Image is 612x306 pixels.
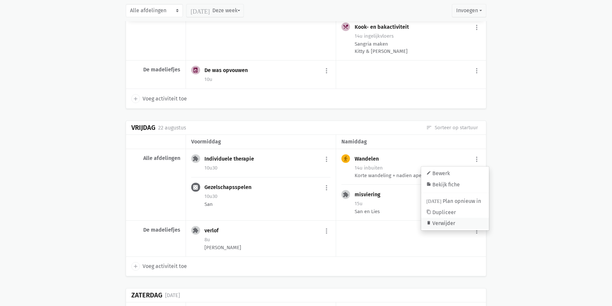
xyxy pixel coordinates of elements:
[204,244,330,251] div: [PERSON_NAME]
[426,171,431,175] i: edit
[421,179,489,190] a: Bekijk fiche
[204,156,259,162] div: Individuele therapie
[191,137,330,146] div: voormiddag
[204,165,217,171] span: 10u30
[165,291,180,300] div: [DATE]
[421,196,489,207] a: Plan opnieuw in
[364,33,368,39] span: in
[426,124,478,131] a: Sorteer op startuur
[131,155,180,162] div: Alle afdelingen
[355,191,386,198] div: misviering
[355,40,481,55] div: Sangria maken Kitty & [PERSON_NAME]
[355,33,363,39] span: 14u
[343,156,349,162] i: directions_walk
[204,67,253,74] div: De was opvouwen
[204,193,217,199] span: 10u30
[193,227,198,233] i: extension
[364,165,383,171] span: buiten
[133,96,139,102] i: add
[364,165,368,171] span: in
[186,4,243,17] button: Deze week
[204,76,212,82] span: 10u
[426,181,431,186] i: summarize
[355,156,384,162] div: Wandelen
[426,198,441,203] i: [DATE]
[204,227,224,234] div: verlof
[426,220,431,225] i: delete
[193,156,198,162] i: extension
[421,168,489,179] a: Bewerk
[131,291,162,299] div: Zaterdag
[158,124,186,132] div: 22 augustus
[204,184,257,191] div: Gezelschapsspelen
[355,172,481,179] div: Korte wandeling + nadien apero met sangria
[131,227,180,233] div: De madeliefjes
[355,201,363,207] span: 15u
[143,95,187,103] span: Voeg activiteit toe
[131,262,187,271] a: add Voeg activiteit toe
[355,24,414,30] div: Kook- en bakactiviteit
[343,24,349,30] i: local_dining
[131,66,180,73] div: De madeliefjes
[131,124,155,132] div: Vrijdag
[204,201,330,208] div: San
[355,165,363,171] span: 14u
[421,207,489,218] a: Dupliceer
[341,137,481,146] div: namiddag
[364,33,394,39] span: gelijkvloers
[426,125,432,131] i: sort
[426,210,431,214] i: content_copy
[131,94,187,103] a: add Voeg activiteit toe
[133,263,139,269] i: add
[421,218,489,229] a: Verwijder
[204,237,210,243] span: 8u
[355,208,481,215] div: San en Lies
[193,67,198,73] i: local_laundry_service
[343,192,349,198] i: extension
[193,184,198,190] i: casino
[143,262,187,271] span: Voeg activiteit toe
[191,8,210,14] i: [DATE]
[452,4,486,17] button: Invoegen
